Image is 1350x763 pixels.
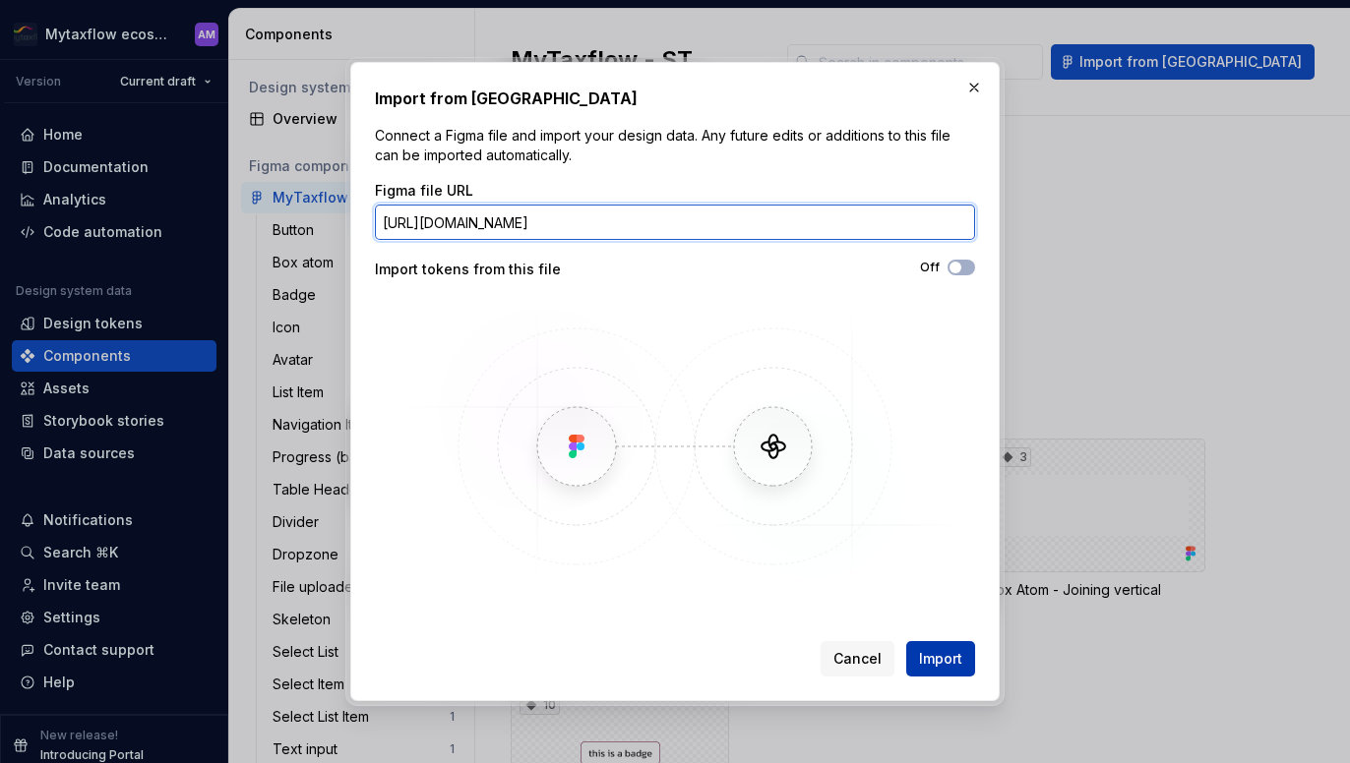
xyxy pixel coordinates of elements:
[920,260,940,275] label: Off
[375,126,975,165] p: Connect a Figma file and import your design data. Any future edits or additions to this file can ...
[375,260,675,279] div: Import tokens from this file
[375,205,975,240] input: https://figma.com/file/...
[833,649,882,669] span: Cancel
[375,181,473,201] label: Figma file URL
[821,641,894,676] button: Cancel
[906,641,975,676] button: Import
[919,649,962,669] span: Import
[375,87,975,110] h2: Import from [GEOGRAPHIC_DATA]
